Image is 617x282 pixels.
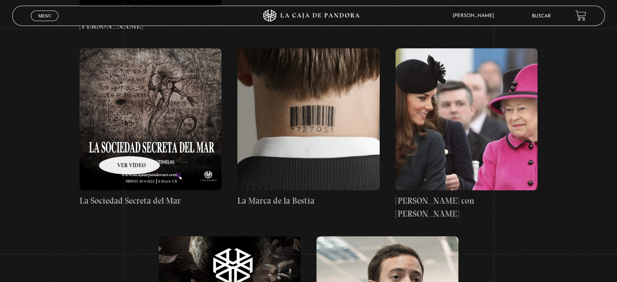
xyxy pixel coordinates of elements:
span: Menu [38,13,52,18]
a: View your shopping cart [575,10,586,21]
a: La Sociedad Secreta del Mar [80,48,221,207]
h4: [PERSON_NAME] con [PERSON_NAME] [396,194,537,220]
a: La Marca de la Bestia [237,48,379,207]
h4: La Marca de la Bestia [237,194,379,207]
a: [PERSON_NAME] con [PERSON_NAME] [396,48,537,220]
h4: La Sociedad Secreta del Mar [80,194,221,207]
span: Cerrar [35,20,54,26]
a: Buscar [532,14,551,19]
span: [PERSON_NAME] [449,13,502,18]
